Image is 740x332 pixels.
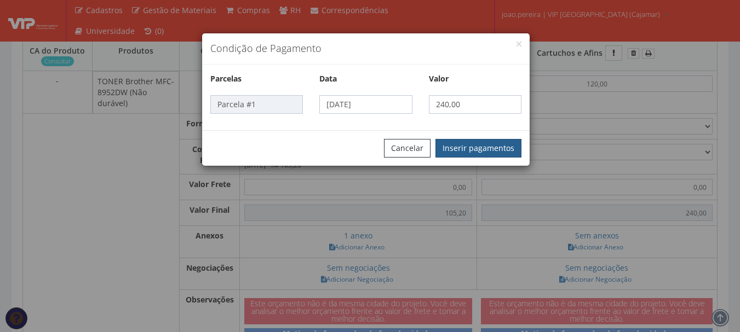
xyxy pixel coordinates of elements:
label: Valor [429,73,449,84]
label: Data [319,73,337,84]
label: Parcelas [210,73,242,84]
h4: Condição de Pagamento [210,42,521,56]
button: Cancelar [384,139,431,158]
button: Inserir pagamentos [435,139,521,158]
